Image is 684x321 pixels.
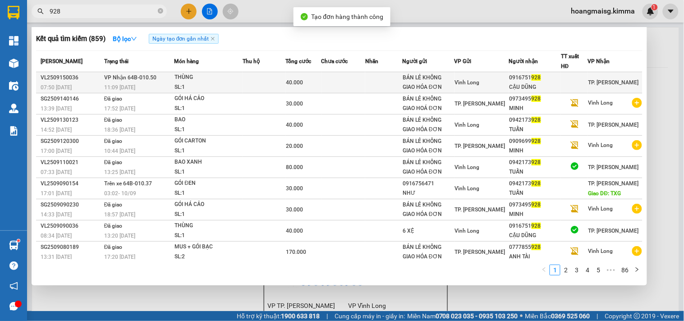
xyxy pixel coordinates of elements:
sup: 1 [17,239,20,242]
span: 928 [532,138,541,144]
span: 17:01 [DATE] [41,190,72,197]
div: SG2509140146 [41,94,101,104]
span: 11:09 [DATE] [104,84,135,91]
span: right [634,267,640,272]
b: 107/1 , Đường 2/9 P1, TP Vĩnh Long [62,60,110,87]
span: environment [62,60,69,67]
div: 0909699 [510,137,560,146]
img: solution-icon [9,126,18,136]
span: Tạo đơn hàng thành công [312,13,384,20]
span: left [542,267,547,272]
span: 30.000 [286,206,303,213]
div: 0777855 [510,243,560,252]
span: 928 [532,223,541,229]
span: Vĩnh Long [588,206,613,212]
div: THÙNG [174,221,242,231]
button: right [632,265,643,275]
span: Thu hộ [243,58,260,64]
span: 928 [532,117,541,123]
span: VP Gửi [454,58,472,64]
div: BÁN LẺ KHÔNG GIAO HÓA ĐƠN [403,158,454,177]
button: left [539,265,550,275]
span: Đã giao [104,159,123,165]
span: close-circle [158,8,163,14]
span: Trên xe 64B-010.37 [104,180,152,187]
div: BAO XANH [174,157,242,167]
div: CẬU DŨNG [510,231,560,240]
span: 928 [532,180,541,187]
span: TP. [PERSON_NAME] [588,180,639,187]
span: [PERSON_NAME] [41,58,83,64]
span: 928 [532,96,541,102]
span: Vĩnh Long [588,248,613,254]
div: SG2509120300 [41,137,101,146]
li: 86 [618,265,632,275]
span: 928 [532,159,541,165]
span: Món hàng [174,58,199,64]
span: Đã giao [104,202,123,208]
span: TP. [PERSON_NAME] [588,122,639,128]
li: VP Vĩnh Long [62,49,120,59]
span: search [37,8,44,14]
a: 86 [619,265,631,275]
span: 08:34 [DATE] [41,233,72,239]
a: 1 [550,265,560,275]
span: plus-circle [632,246,642,256]
li: Next Page [632,265,643,275]
span: 30.000 [286,185,303,192]
span: check-circle [301,13,308,20]
span: TP. [PERSON_NAME] [588,228,639,234]
span: Chưa cước [321,58,348,64]
span: plus-circle [632,204,642,214]
div: SG2509080189 [41,243,101,252]
h3: Kết quả tìm kiếm ( 859 ) [36,34,106,44]
a: 4 [583,265,592,275]
span: 40.000 [286,79,303,86]
span: Đã giao [104,244,123,250]
span: Người nhận [509,58,538,64]
div: SL: 1 [174,146,242,156]
span: close [211,37,215,41]
div: TUẤN [510,167,560,177]
div: BÁN LẺ KHÔNG GIAO HÓA ĐƠN [403,115,454,134]
div: SL: 1 [174,188,242,198]
span: plus-circle [632,98,642,108]
img: warehouse-icon [9,59,18,68]
div: TUẤN [510,125,560,134]
span: Đã giao [104,138,123,144]
span: Tổng cước [286,58,312,64]
span: 20.000 [286,143,303,149]
span: close-circle [158,7,163,16]
img: warehouse-icon [9,81,18,91]
div: GÓI ĐEN [174,179,242,188]
div: SL: 1 [174,231,242,241]
span: notification [9,282,18,290]
img: warehouse-icon [9,104,18,113]
span: ••• [604,265,618,275]
span: 18:57 [DATE] [104,211,135,218]
a: 3 [572,265,582,275]
div: BÁN LẺ KHÔNG GIAO HÓA ĐƠN [403,200,454,219]
li: 2 [560,265,571,275]
span: 17:52 [DATE] [104,105,135,112]
span: question-circle [9,261,18,270]
li: 3 [571,265,582,275]
input: Tìm tên, số ĐT hoặc mã đơn [50,6,156,16]
img: logo.jpg [5,5,36,36]
div: SL: 2 [174,252,242,262]
span: VP Nhận [588,58,610,64]
span: Vĩnh Long [455,122,480,128]
div: GÓI HÁ CẢO [174,200,242,210]
span: Nhãn [365,58,378,64]
span: VP Nhận 64B-010.50 [104,74,156,81]
span: 14:52 [DATE] [41,127,72,133]
div: MINH [510,104,560,113]
div: 0942173 [510,115,560,125]
span: message [9,302,18,311]
span: Đã giao [104,96,123,102]
div: 0916756471 [403,179,454,188]
span: 07:33 [DATE] [41,169,72,175]
a: 2 [561,265,571,275]
div: BÁN LẺ KHÔNG GIAO HOÁ ĐƠN [403,94,454,113]
div: 6 XỆ [403,226,454,236]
